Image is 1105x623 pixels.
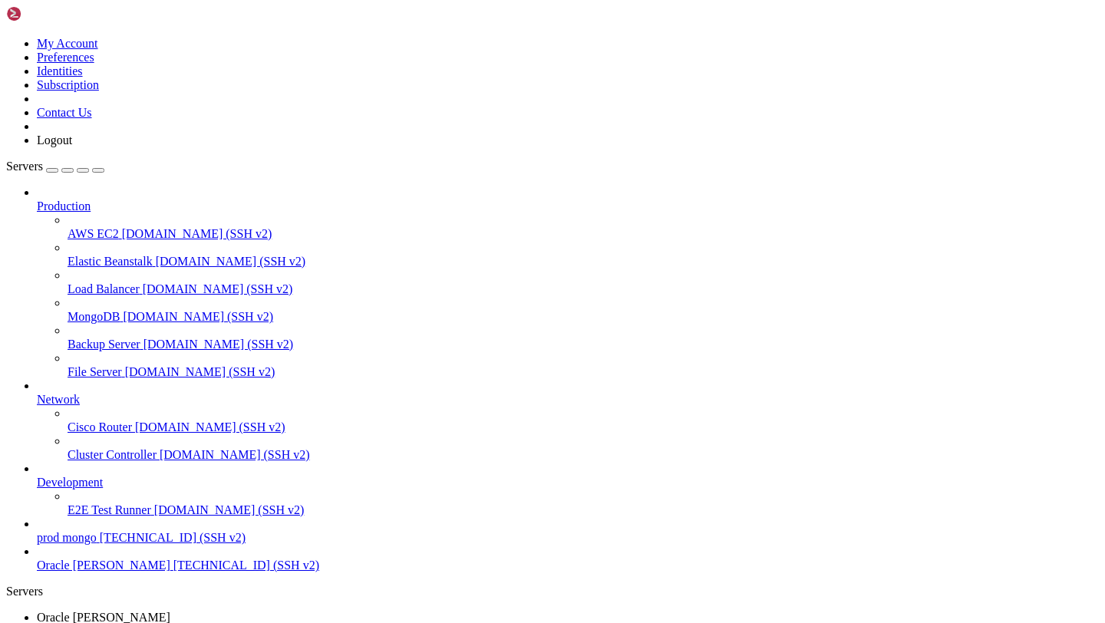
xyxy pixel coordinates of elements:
[68,365,1099,379] a: File Server [DOMAIN_NAME] (SSH v2)
[37,64,83,77] a: Identities
[68,227,119,240] span: AWS EC2
[68,351,1099,379] li: File Server [DOMAIN_NAME] (SSH v2)
[37,51,94,64] a: Preferences
[37,199,91,213] span: Production
[37,106,92,119] a: Contact Us
[37,186,1099,379] li: Production
[154,503,305,516] span: [DOMAIN_NAME] (SSH v2)
[173,559,319,572] span: [TECHNICAL_ID] (SSH v2)
[6,585,1099,598] div: Servers
[37,531,1099,545] a: prod mongo [TECHNICAL_ID] (SSH v2)
[37,559,1099,572] a: Oracle [PERSON_NAME] [TECHNICAL_ID] (SSH v2)
[125,365,275,378] span: [DOMAIN_NAME] (SSH v2)
[68,255,153,268] span: Elastic Beanstalk
[37,379,1099,462] li: Network
[123,310,273,323] span: [DOMAIN_NAME] (SSH v2)
[68,310,120,323] span: MongoDB
[68,227,1099,241] a: AWS EC2 [DOMAIN_NAME] (SSH v2)
[135,420,285,433] span: [DOMAIN_NAME] (SSH v2)
[68,365,122,378] span: File Server
[68,338,140,351] span: Backup Server
[37,393,1099,407] a: Network
[68,213,1099,241] li: AWS EC2 [DOMAIN_NAME] (SSH v2)
[68,503,1099,517] a: E2E Test Runner [DOMAIN_NAME] (SSH v2)
[37,199,1099,213] a: Production
[68,310,1099,324] a: MongoDB [DOMAIN_NAME] (SSH v2)
[37,559,170,572] span: Oracle [PERSON_NAME]
[68,241,1099,269] li: Elastic Beanstalk [DOMAIN_NAME] (SSH v2)
[37,78,99,91] a: Subscription
[37,517,1099,545] li: prod mongo [TECHNICAL_ID] (SSH v2)
[37,476,103,489] span: Development
[122,227,272,240] span: [DOMAIN_NAME] (SSH v2)
[68,282,1099,296] a: Load Balancer [DOMAIN_NAME] (SSH v2)
[37,476,1099,489] a: Development
[68,296,1099,324] li: MongoDB [DOMAIN_NAME] (SSH v2)
[68,407,1099,434] li: Cisco Router [DOMAIN_NAME] (SSH v2)
[68,324,1099,351] li: Backup Server [DOMAIN_NAME] (SSH v2)
[37,462,1099,517] li: Development
[68,338,1099,351] a: Backup Server [DOMAIN_NAME] (SSH v2)
[37,531,97,544] span: prod mongo
[68,282,140,295] span: Load Balancer
[68,434,1099,462] li: Cluster Controller [DOMAIN_NAME] (SSH v2)
[68,448,157,461] span: Cluster Controller
[37,133,72,147] a: Logout
[160,448,310,461] span: [DOMAIN_NAME] (SSH v2)
[156,255,306,268] span: [DOMAIN_NAME] (SSH v2)
[6,160,104,173] a: Servers
[68,420,132,433] span: Cisco Router
[143,338,294,351] span: [DOMAIN_NAME] (SSH v2)
[68,420,1099,434] a: Cisco Router [DOMAIN_NAME] (SSH v2)
[6,6,94,21] img: Shellngn
[143,282,293,295] span: [DOMAIN_NAME] (SSH v2)
[100,531,246,544] span: [TECHNICAL_ID] (SSH v2)
[68,255,1099,269] a: Elastic Beanstalk [DOMAIN_NAME] (SSH v2)
[68,503,151,516] span: E2E Test Runner
[6,160,43,173] span: Servers
[37,545,1099,572] li: Oracle [PERSON_NAME] [TECHNICAL_ID] (SSH v2)
[68,269,1099,296] li: Load Balancer [DOMAIN_NAME] (SSH v2)
[37,393,80,406] span: Network
[68,448,1099,462] a: Cluster Controller [DOMAIN_NAME] (SSH v2)
[37,37,98,50] a: My Account
[68,489,1099,517] li: E2E Test Runner [DOMAIN_NAME] (SSH v2)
